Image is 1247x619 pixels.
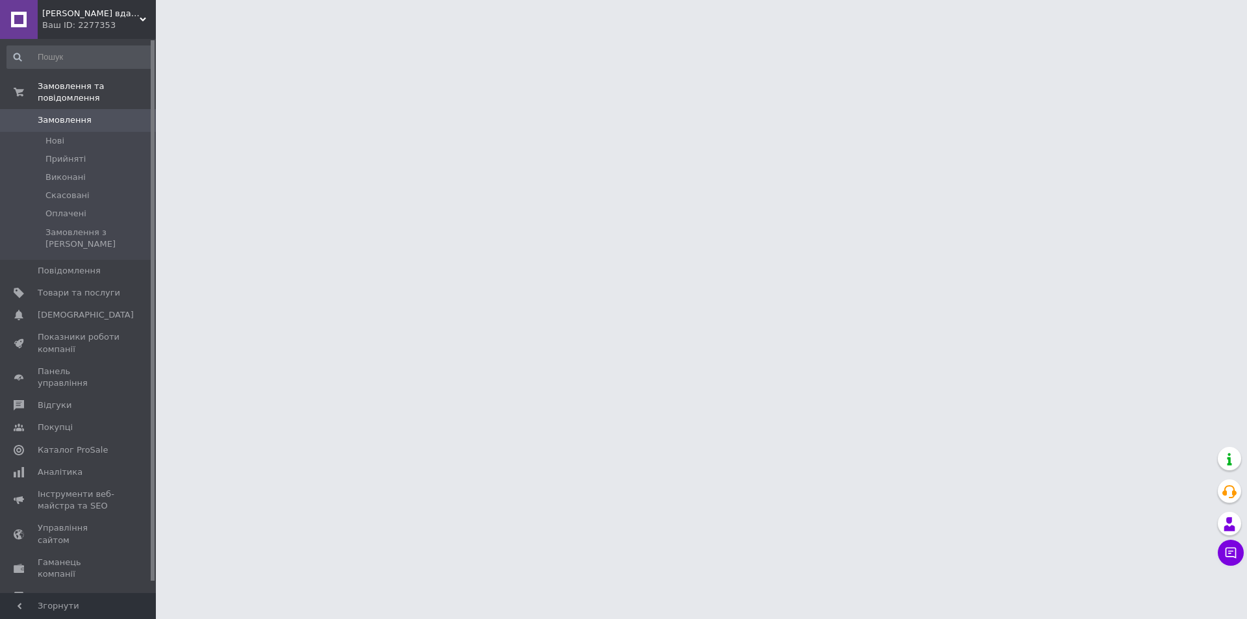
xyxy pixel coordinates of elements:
[38,81,156,104] span: Замовлення та повідомлення
[38,590,71,602] span: Маркет
[38,522,120,546] span: Управління сайтом
[38,287,120,299] span: Товари та послуги
[45,190,90,201] span: Скасовані
[42,8,140,19] span: Магазин вдалих покупок
[38,466,82,478] span: Аналітика
[38,557,120,580] span: Гаманець компанії
[38,265,101,277] span: Повідомлення
[1218,540,1244,566] button: Чат з покупцем
[45,171,86,183] span: Виконані
[38,399,71,411] span: Відгуки
[42,19,156,31] div: Ваш ID: 2277353
[38,488,120,512] span: Інструменти веб-майстра та SEO
[38,444,108,456] span: Каталог ProSale
[38,114,92,126] span: Замовлення
[38,422,73,433] span: Покупці
[38,331,120,355] span: Показники роботи компанії
[6,45,153,69] input: Пошук
[45,153,86,165] span: Прийняті
[45,135,64,147] span: Нові
[45,208,86,220] span: Оплачені
[38,366,120,389] span: Панель управління
[45,227,152,250] span: Замовлення з [PERSON_NAME]
[38,309,134,321] span: [DEMOGRAPHIC_DATA]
